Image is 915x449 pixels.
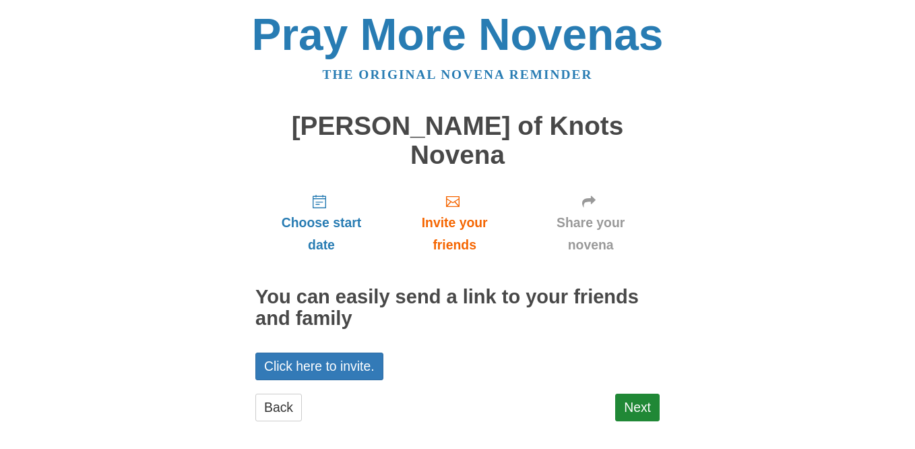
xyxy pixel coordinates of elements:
a: Click here to invite. [255,353,383,380]
a: Invite your friends [387,183,522,263]
span: Invite your friends [401,212,508,256]
span: Choose start date [269,212,374,256]
span: Share your novena [535,212,646,256]
a: The original novena reminder [323,67,593,82]
a: Back [255,394,302,421]
a: Share your novena [522,183,660,263]
a: Choose start date [255,183,387,263]
h1: [PERSON_NAME] of Knots Novena [255,112,660,169]
h2: You can easily send a link to your friends and family [255,287,660,330]
a: Next [615,394,660,421]
a: Pray More Novenas [252,9,664,59]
